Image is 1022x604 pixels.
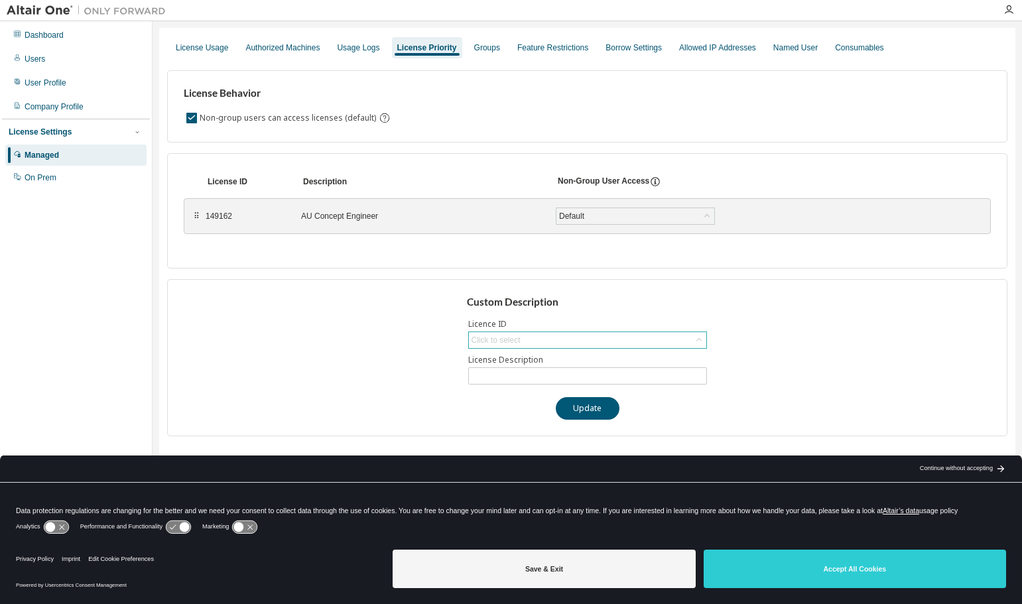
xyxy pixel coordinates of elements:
[773,42,818,53] div: Named User
[557,209,586,223] div: Default
[208,176,287,187] div: License ID
[337,42,379,53] div: Usage Logs
[303,176,542,187] div: Description
[25,172,56,183] div: On Prem
[184,87,389,100] h3: License Behavior
[25,78,66,88] div: User Profile
[176,42,228,53] div: License Usage
[397,42,457,53] div: License Priority
[25,30,64,40] div: Dashboard
[379,112,391,124] svg: By default any user not assigned to any group can access any license. Turn this setting off to di...
[245,42,320,53] div: Authorized Machines
[556,208,714,224] div: Default
[192,211,200,221] div: ⠿
[9,127,72,137] div: License Settings
[200,110,379,126] label: Non-group users can access licenses (default)
[606,42,662,53] div: Borrow Settings
[679,42,756,53] div: Allowed IP Addresses
[469,332,706,348] div: Click to select
[558,176,649,188] div: Non-Group User Access
[25,54,45,64] div: Users
[556,397,619,420] button: Update
[7,4,172,17] img: Altair One
[25,150,59,160] div: Managed
[206,211,285,221] div: 149162
[517,42,588,53] div: Feature Restrictions
[474,42,500,53] div: Groups
[25,101,84,112] div: Company Profile
[835,42,883,53] div: Consumables
[468,319,707,330] label: Licence ID
[301,211,540,221] div: AU Concept Engineer
[472,335,521,345] div: Click to select
[468,355,707,365] label: License Description
[467,296,708,309] h3: Custom Description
